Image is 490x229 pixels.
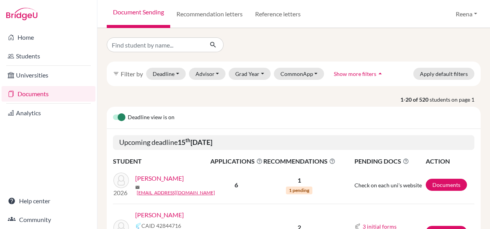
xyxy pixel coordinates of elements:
[430,95,481,104] span: students on page 1
[137,189,215,196] a: [EMAIL_ADDRESS][DOMAIN_NAME]
[2,86,95,102] a: Documents
[354,182,422,188] span: Check on each uni's website
[229,68,271,80] button: Grad Year
[210,157,263,166] span: APPLICATIONS
[2,193,95,209] a: Help center
[135,223,141,229] img: Common App logo
[2,67,95,83] a: Universities
[135,185,140,190] span: mail
[452,7,481,21] button: Reena
[334,70,376,77] span: Show more filters
[178,138,212,146] b: 15 [DATE]
[234,181,238,188] b: 6
[263,157,335,166] span: RECOMMENDATIONS
[128,113,174,122] span: Deadline view is on
[113,188,129,197] p: 2026
[6,8,37,20] img: Bridge-U
[2,30,95,45] a: Home
[354,157,425,166] span: PENDING DOCS
[135,174,184,183] a: [PERSON_NAME]
[121,70,143,78] span: Filter by
[376,70,384,78] i: arrow_drop_up
[426,179,467,191] a: Documents
[185,137,190,143] sup: th
[135,210,184,220] a: [PERSON_NAME]
[146,68,186,80] button: Deadline
[263,176,335,185] p: 1
[189,68,226,80] button: Advisor
[327,68,391,80] button: Show more filtersarrow_drop_up
[113,173,129,188] img: Alsaffar, Zahraa
[113,135,474,150] h5: Upcoming deadline
[107,37,203,52] input: Find student by name...
[113,70,119,77] i: filter_list
[2,48,95,64] a: Students
[274,68,324,80] button: CommonApp
[113,156,210,166] th: STUDENT
[2,212,95,227] a: Community
[413,68,474,80] button: Apply default filters
[286,187,312,194] span: 1 pending
[425,156,474,166] th: ACTION
[400,95,430,104] strong: 1-20 of 520
[2,105,95,121] a: Analytics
